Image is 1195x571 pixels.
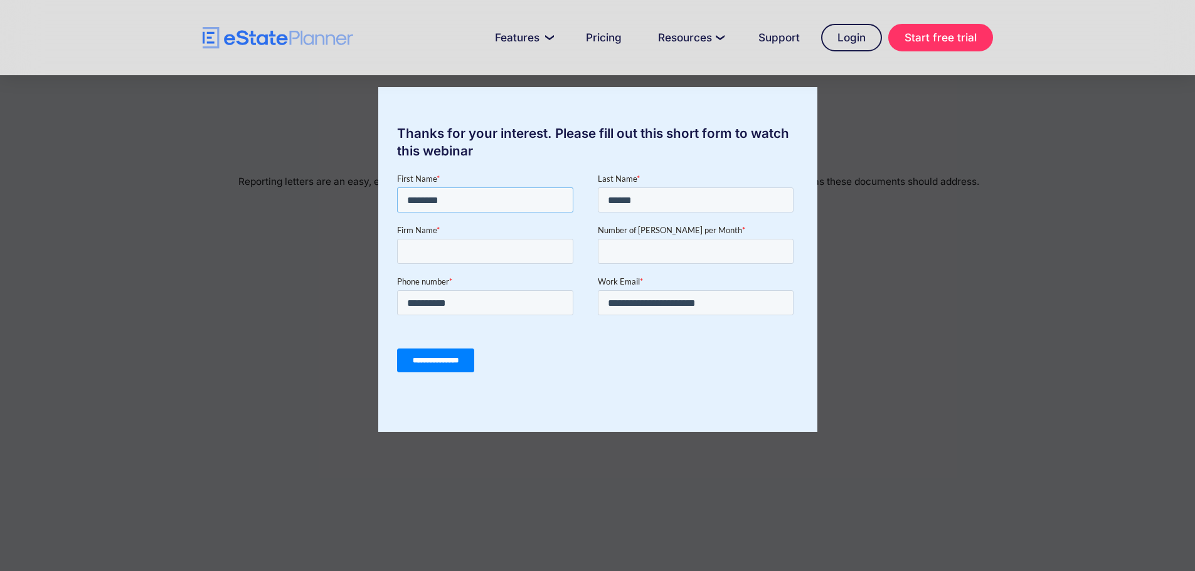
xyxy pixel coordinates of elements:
a: home [203,27,353,49]
a: Features [480,25,565,50]
a: Support [743,25,815,50]
a: Login [821,24,882,51]
a: Start free trial [888,24,993,51]
div: Thanks for your interest. Please fill out this short form to watch this webinar [378,125,817,160]
a: Pricing [571,25,637,50]
iframe: Form 0 [397,172,799,394]
a: Resources [643,25,737,50]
